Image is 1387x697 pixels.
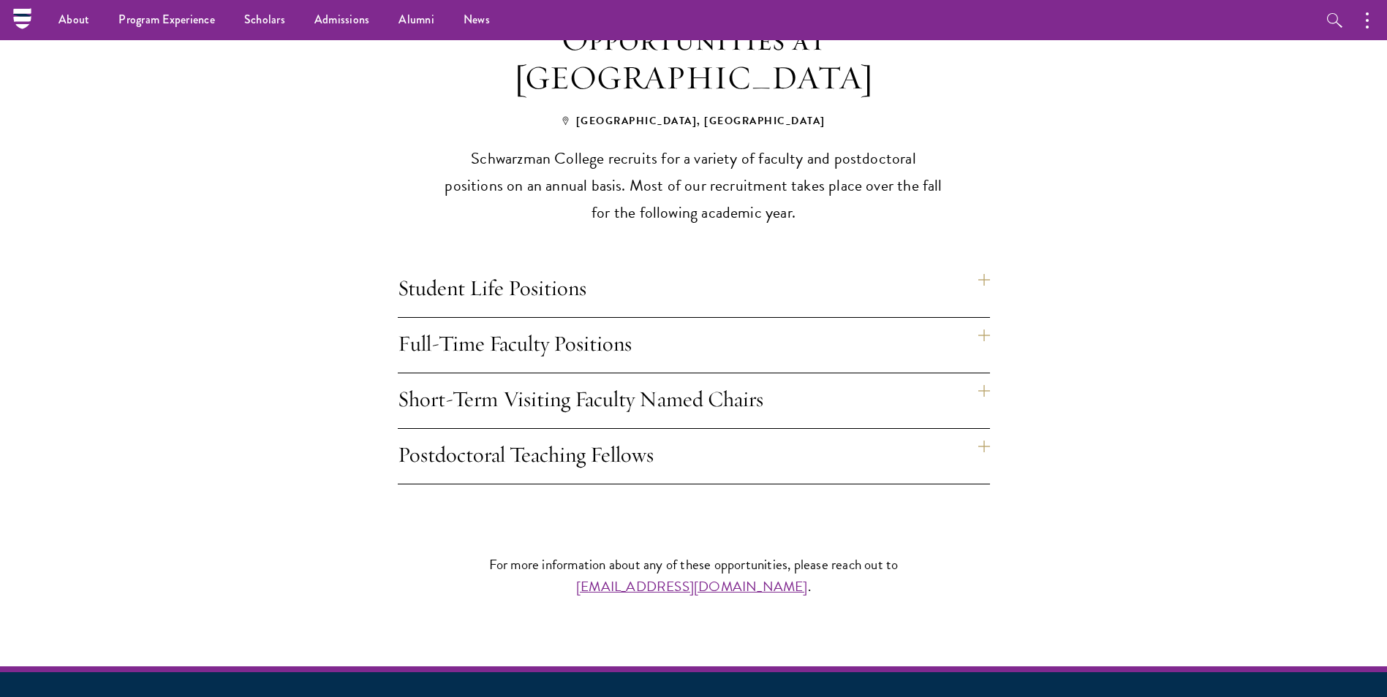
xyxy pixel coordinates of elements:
h4: Student Life Positions [398,262,990,317]
h3: Opportunities at [GEOGRAPHIC_DATA] [423,20,964,97]
a: [EMAIL_ADDRESS][DOMAIN_NAME] [576,576,808,597]
h4: Postdoctoral Teaching Fellows [398,429,990,484]
span: [GEOGRAPHIC_DATA], [GEOGRAPHIC_DATA] [562,113,825,129]
p: For more information about any of these opportunities, please reach out to . [299,554,1089,596]
p: Schwarzman College recruits for a variety of faculty and postdoctoral positions on an annual basi... [442,145,946,226]
h4: Full-Time Faculty Positions [398,318,990,373]
h4: Short-Term Visiting Faculty Named Chairs [398,373,990,428]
